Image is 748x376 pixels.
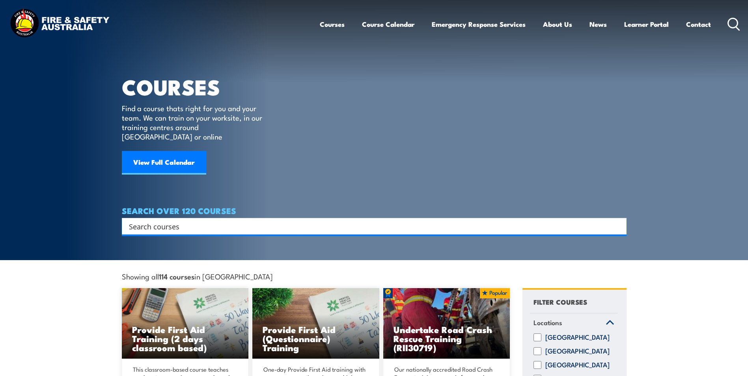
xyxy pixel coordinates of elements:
[530,313,618,334] a: Locations
[383,288,510,359] img: Road Crash Rescue Training
[543,14,572,35] a: About Us
[252,288,379,359] a: Provide First Aid (Questionnaire) Training
[533,317,562,328] span: Locations
[252,288,379,359] img: Mental Health First Aid Training (Standard) – Blended Classroom
[320,14,345,35] a: Courses
[545,361,610,369] label: [GEOGRAPHIC_DATA]
[131,221,611,232] form: Search form
[624,14,669,35] a: Learner Portal
[545,347,610,355] label: [GEOGRAPHIC_DATA]
[432,14,526,35] a: Emergency Response Services
[129,220,609,232] input: Search input
[263,325,369,352] h3: Provide First Aid (Questionnaire) Training
[383,288,510,359] a: Undertake Road Crash Rescue Training (RII30719)
[122,288,249,359] a: Provide First Aid Training (2 days classroom based)
[122,288,249,359] img: Mental Health First Aid Training (Standard) – Classroom
[159,271,194,281] strong: 114 courses
[132,325,239,352] h3: Provide First Aid Training (2 days classroom based)
[545,333,610,341] label: [GEOGRAPHIC_DATA]
[362,14,414,35] a: Course Calendar
[122,103,266,141] p: Find a course thats right for you and your team. We can train on your worksite, in our training c...
[394,325,500,352] h3: Undertake Road Crash Rescue Training (RII30719)
[589,14,607,35] a: News
[613,221,624,232] button: Search magnifier button
[533,296,587,307] h4: FILTER COURSES
[122,206,627,215] h4: SEARCH OVER 120 COURSES
[122,272,273,280] span: Showing all in [GEOGRAPHIC_DATA]
[686,14,711,35] a: Contact
[122,151,206,175] a: View Full Calendar
[122,77,274,96] h1: COURSES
